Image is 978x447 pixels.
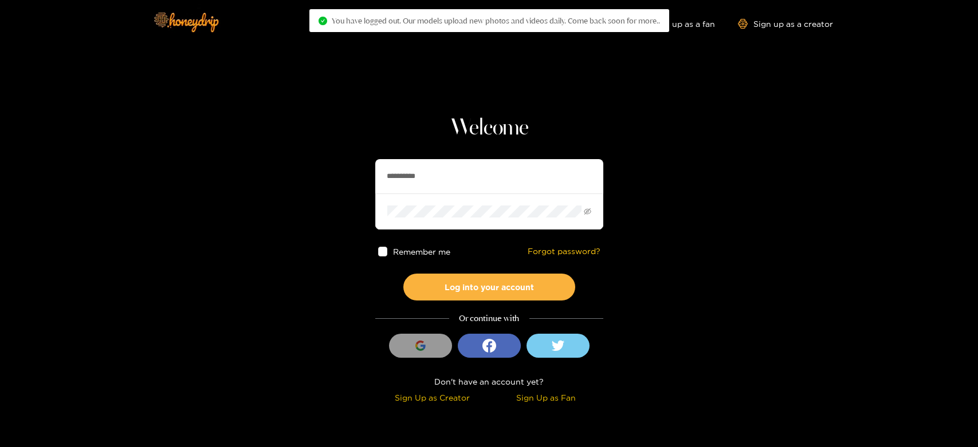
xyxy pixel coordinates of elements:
a: Sign up as a creator [738,19,833,29]
div: Or continue with [375,312,603,325]
a: Forgot password? [528,247,600,256]
div: Sign Up as Creator [378,391,486,404]
button: Log into your account [403,274,575,300]
span: Remember me [393,247,450,256]
div: Sign Up as Fan [492,391,600,404]
h1: Welcome [375,114,603,142]
span: You have logged out. Our models upload new photos and videos daily. Come back soon for more.. [332,16,660,25]
span: check-circle [319,17,327,25]
div: Don't have an account yet? [375,375,603,388]
a: Sign up as a fan [637,19,715,29]
span: eye-invisible [584,208,591,215]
